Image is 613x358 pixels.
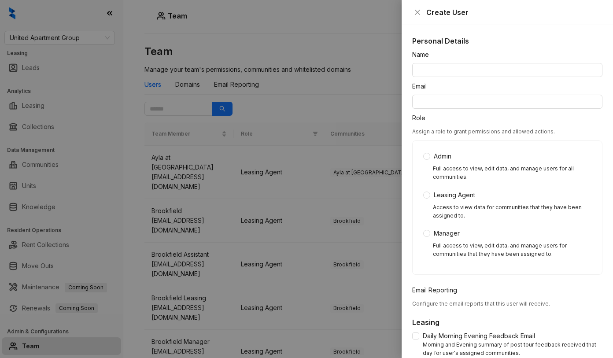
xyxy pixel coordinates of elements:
[433,242,591,258] div: Full access to view, edit data, and manage users for communities that they have been assigned to.
[423,341,602,358] div: Morning and Evening summary of post tour feedback received that day for user's assigned communities.
[412,300,550,307] span: Configure the email reports that this user will receive.
[430,229,463,238] span: Manager
[412,113,431,123] label: Role
[433,203,591,220] div: Access to view data for communities that they have been assigned to.
[412,95,602,109] input: Email
[433,165,591,181] div: Full access to view, edit data, and manage users for all communities.
[412,63,602,77] input: Name
[412,7,423,18] button: Close
[430,190,479,200] span: Leasing Agent
[412,317,602,328] h5: Leasing
[414,9,421,16] span: close
[412,81,432,91] label: Email
[412,36,602,46] h5: Personal Details
[412,128,555,135] span: Assign a role to grant permissions and allowed actions.
[426,7,602,18] div: Create User
[430,151,455,161] span: Admin
[412,50,435,59] label: Name
[412,285,463,295] label: Email Reporting
[419,331,539,341] span: Daily Morning Evening Feedback Email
